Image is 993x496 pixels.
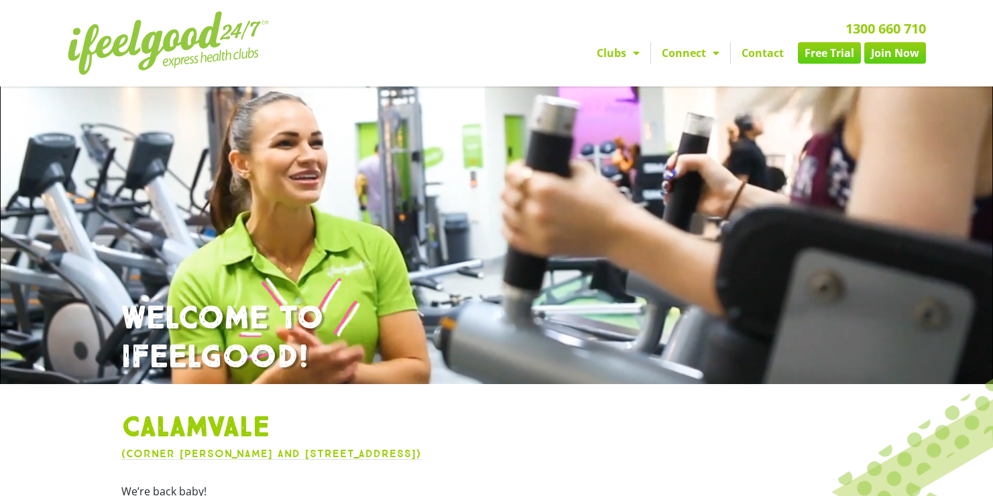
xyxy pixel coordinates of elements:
a: Connect [651,42,730,64]
a: 1300 660 710 [845,19,926,38]
h1: Calamvale [121,411,872,446]
nav: Menu [373,42,926,64]
h1: WELCOME TO IFEELGOOD! [121,300,872,377]
a: Clubs [586,42,650,64]
a: Free Trial [798,42,861,64]
a: (Corner [PERSON_NAME] and [STREET_ADDRESS]) [121,447,421,460]
a: Contact [731,42,795,64]
a: Join Now [864,42,926,64]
